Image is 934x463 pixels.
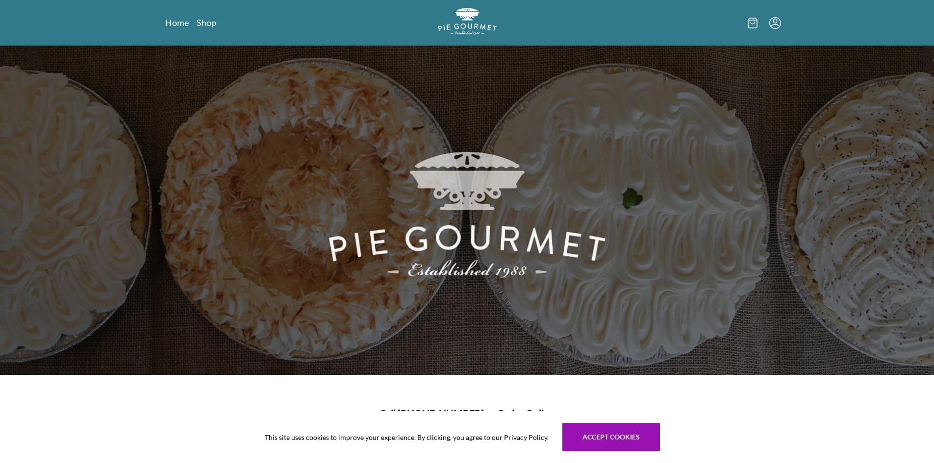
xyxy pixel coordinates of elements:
[438,8,497,38] a: Logo
[265,432,549,442] span: This site uses cookies to improve your experience. By clicking, you agree to our Privacy Policy.
[177,406,757,421] h1: Call [PHONE_NUMBER] or Order Online
[769,17,781,29] button: Menu
[438,8,497,35] img: logo
[197,17,216,28] a: Shop
[165,17,189,28] a: Home
[562,423,660,451] button: Accept cookies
